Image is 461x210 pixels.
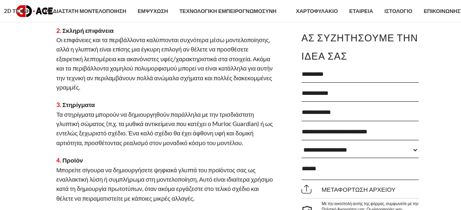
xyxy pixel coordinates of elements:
font: Στηρίγματα [62,101,95,108]
font: Ιστολόγιο [384,8,412,14]
font: Εμψύχωση [138,8,168,14]
font: Εταιρεία [349,8,373,14]
font: Προϊόν [62,156,83,164]
font: Τρισδιάστατη μοντελοποίηση [42,8,126,14]
font: Μπορείτε σίγουρα να δημιουργήσετε ψηφιακά γλυπτά του προϊόντος σας ως εναλλακτική λύση ή συμπλήρω... [56,166,273,202]
font: Οι επιφάνειες και τα περιβάλλοντα καλύπτονται συχνότερα μέσω μοντελοποίησης, αλλά η γλυπτική είνα... [56,36,273,91]
font: 2D Τέχνη [4,8,30,14]
font: Ας συζητήσουμε την ιδέα σας [301,30,418,62]
font: Χαρτοφυλάκιο [296,8,338,14]
font: Τεχνολογική Εμπειρογνωμοσύνη [179,8,277,14]
font: Μεταφόρτωση αρχείου [322,186,395,193]
font: Τα στηρίγματα μπορούν να δημιουργηθούν παράλληλα με την τρισδιάστατη γλυπτική σώματος (π.χ. τα μυ... [56,111,273,146]
font: Σκληρή επιφάνεια [62,27,113,34]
